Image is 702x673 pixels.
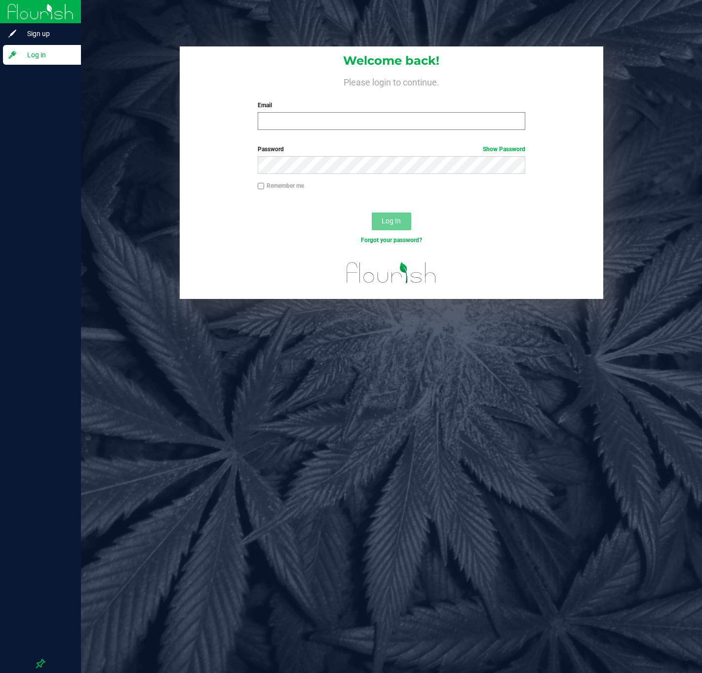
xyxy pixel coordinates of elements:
[180,75,604,87] h4: Please login to continue.
[258,183,265,190] input: Remember me
[382,217,401,225] span: Log In
[339,255,445,291] img: flourish_logo.svg
[483,146,525,153] a: Show Password
[372,212,411,230] button: Log In
[36,659,45,669] label: Pin the sidebar to full width on large screens
[258,181,304,190] label: Remember me
[180,54,604,67] h1: Welcome back!
[258,146,284,153] span: Password
[17,28,77,40] span: Sign up
[17,49,77,61] span: Log in
[361,237,422,244] a: Forgot your password?
[258,101,525,110] label: Email
[7,50,17,60] inline-svg: Log in
[7,29,17,39] inline-svg: Sign up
